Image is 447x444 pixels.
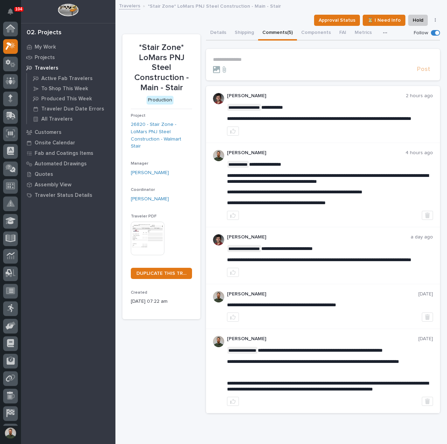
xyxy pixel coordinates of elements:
[41,106,104,112] p: Traveler Due Date Errors
[35,65,58,71] p: Travelers
[230,26,258,41] button: Shipping
[314,15,360,26] button: Approval Status
[406,93,433,99] p: 2 hours ago
[213,234,224,245] img: ROij9lOReuV7WqYxWfnW
[21,148,115,158] a: Fab and Coatings Items
[422,397,433,406] button: Delete post
[227,336,418,342] p: [PERSON_NAME]
[35,171,53,178] p: Quotes
[131,114,146,118] span: Project
[131,195,169,203] a: [PERSON_NAME]
[27,94,115,103] a: Produced This Week
[21,42,115,52] a: My Work
[21,179,115,190] a: Assembly View
[131,162,148,166] span: Manager
[27,73,115,83] a: Active Fab Travelers
[27,114,115,124] a: All Travelers
[405,150,433,156] p: 4 hours ago
[297,26,335,41] button: Components
[227,397,239,406] button: like this post
[227,127,239,136] button: like this post
[21,190,115,200] a: Traveler Status Details
[131,298,192,305] p: [DATE] 07:22 am
[21,169,115,179] a: Quotes
[35,182,71,188] p: Assembly View
[418,291,433,297] p: [DATE]
[35,161,87,167] p: Automated Drawings
[131,214,157,219] span: Traveler PDF
[35,192,92,199] p: Traveler Status Details
[119,1,140,9] a: Travelers
[148,2,281,9] p: *Stair Zone* LoMars PNJ Steel Construction - Main - Stair
[213,336,224,347] img: AATXAJw4slNr5ea0WduZQVIpKGhdapBAGQ9xVsOeEvl5=s96-c
[41,86,88,92] p: To Shop This Week
[3,4,18,19] button: Notifications
[414,30,428,36] p: Follow
[213,93,224,104] img: ROij9lOReuV7WqYxWfnW
[21,158,115,169] a: Automated Drawings
[9,8,18,20] div: Notifications104
[131,268,192,279] a: DUPLICATE THIS TRAVELER
[417,65,430,73] span: Post
[131,169,169,177] a: [PERSON_NAME]
[147,96,173,105] div: Production
[35,129,62,136] p: Customers
[41,116,73,122] p: All Travelers
[27,84,115,93] a: To Shop This Week
[414,65,433,73] button: Post
[227,313,239,322] button: like this post
[319,16,355,24] span: Approval Status
[413,16,423,24] span: Hold
[227,234,411,240] p: [PERSON_NAME]
[35,140,75,146] p: Onsite Calendar
[27,29,62,37] div: 02. Projects
[422,211,433,220] button: Delete post
[422,313,433,322] button: Delete post
[350,26,376,41] button: Metrics
[227,150,405,156] p: [PERSON_NAME]
[35,44,56,50] p: My Work
[41,76,93,82] p: Active Fab Travelers
[21,52,115,63] a: Projects
[213,291,224,302] img: AATXAJw4slNr5ea0WduZQVIpKGhdapBAGQ9xVsOeEvl5=s96-c
[21,127,115,137] a: Customers
[227,268,239,277] button: like this post
[15,7,22,12] p: 104
[227,211,239,220] button: like this post
[58,3,78,16] img: Workspace Logo
[258,26,297,41] button: Comments (5)
[227,93,406,99] p: [PERSON_NAME]
[35,150,93,157] p: Fab and Coatings Items
[131,43,192,93] p: *Stair Zone* LoMars PNJ Steel Construction - Main - Stair
[367,16,401,24] span: ⏳ I Need Info
[363,15,405,26] button: ⏳ I Need Info
[408,15,428,26] button: Hold
[21,137,115,148] a: Onsite Calendar
[206,26,230,41] button: Details
[418,336,433,342] p: [DATE]
[213,150,224,161] img: AATXAJw4slNr5ea0WduZQVIpKGhdapBAGQ9xVsOeEvl5=s96-c
[35,55,55,61] p: Projects
[3,426,18,441] button: users-avatar
[21,63,115,73] a: Travelers
[131,291,147,295] span: Created
[27,104,115,114] a: Traveler Due Date Errors
[41,96,92,102] p: Produced This Week
[131,121,192,150] a: 26820 - Stair Zone - LoMars PNJ Steel Construction - Walmart Stair
[335,26,350,41] button: FAI
[227,291,418,297] p: [PERSON_NAME]
[131,188,155,192] span: Coordinator
[136,271,186,276] span: DUPLICATE THIS TRAVELER
[411,234,433,240] p: a day ago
